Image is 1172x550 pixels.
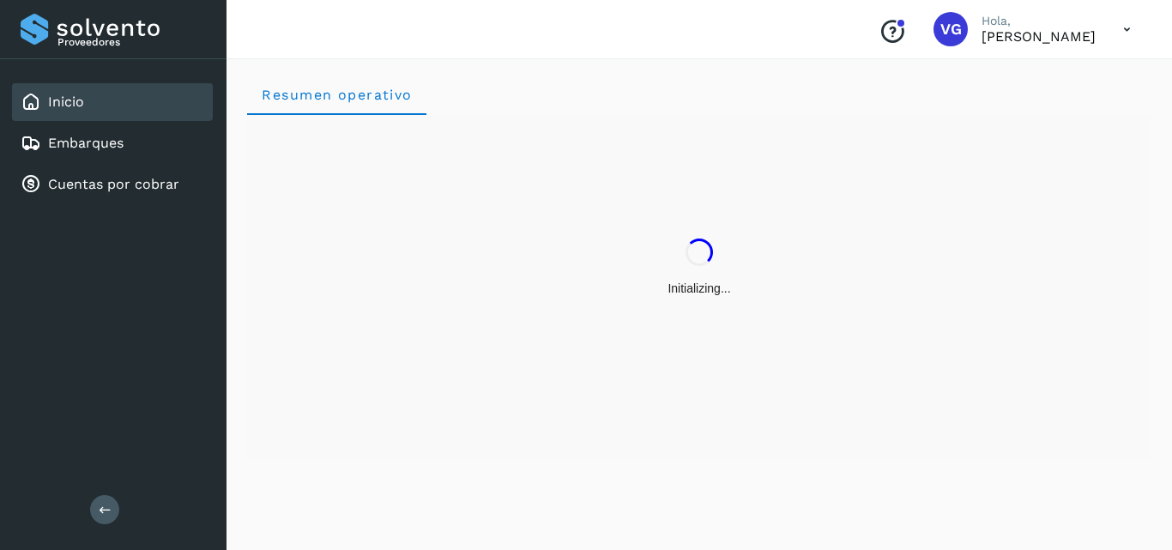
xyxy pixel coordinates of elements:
p: Proveedores [57,36,206,48]
p: Hola, [982,14,1096,28]
div: Embarques [12,124,213,162]
a: Cuentas por cobrar [48,176,179,192]
div: Cuentas por cobrar [12,166,213,203]
p: VIRIDIANA GONZALEZ MENDOZA [982,28,1096,45]
a: Embarques [48,135,124,151]
a: Inicio [48,94,84,110]
div: Inicio [12,83,213,121]
span: Resumen operativo [261,87,413,103]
